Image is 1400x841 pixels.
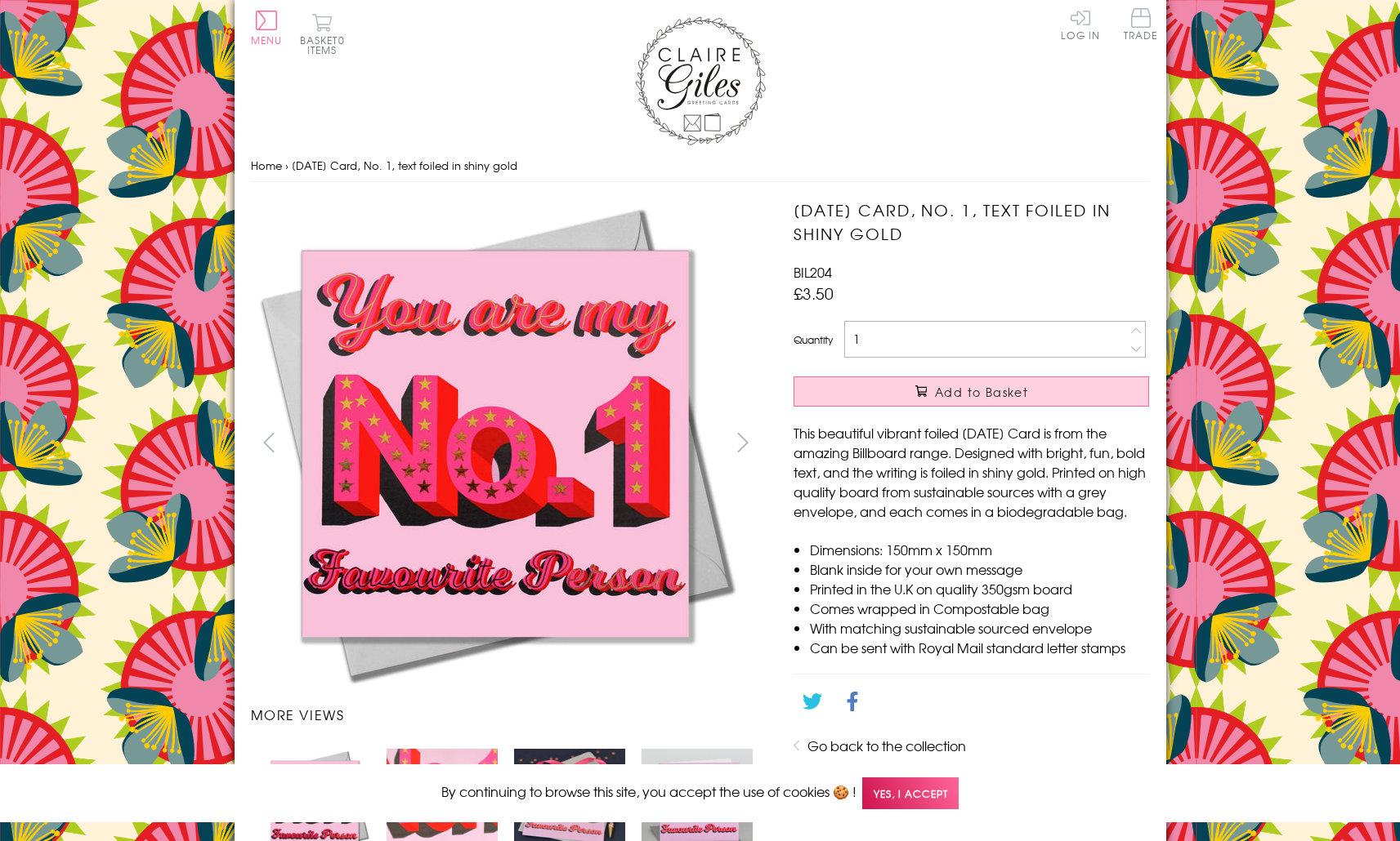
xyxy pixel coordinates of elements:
[794,282,834,305] span: £3.50
[285,158,288,173] span: ›
[810,638,1149,657] li: Can be sent with Royal Mail standard letter stamps
[1061,8,1100,40] a: Log In
[794,198,1149,246] h1: [DATE] Card, No. 1, text foiled in shiny gold
[794,376,1149,407] button: Add to Basket
[635,16,766,145] img: Claire Giles Greetings Cards
[1124,8,1158,43] a: Trade
[810,618,1149,638] li: With matching sustainable sourced envelope
[251,149,1150,183] nav: breadcrumbs
[1124,8,1158,40] span: Trade
[251,33,283,47] span: Menu
[251,424,288,461] button: prev
[292,158,517,173] span: [DATE] Card, No. 1, text foiled in shiny gold
[300,13,345,55] button: Basket0 items
[794,262,832,282] span: BIL204
[307,33,345,57] span: 0 items
[935,384,1028,400] span: Add to Basket
[862,777,959,809] span: Yes, I accept
[807,736,966,755] a: Go back to the collection
[794,423,1149,521] p: This beautiful vibrant foiled [DATE] Card is from the amazing Billboard range. Designed with brig...
[251,11,283,45] button: Menu
[251,158,282,173] a: Home
[761,198,1251,688] img: Valentine's Day Card, No. 1, text foiled in shiny gold
[794,332,833,347] label: Quantity
[810,598,1149,618] li: Comes wrapped in Compostable bag
[724,424,761,461] button: next
[810,579,1149,598] li: Printed in the U.K on quality 350gsm board
[250,198,740,688] img: Valentine's Day Card, No. 1, text foiled in shiny gold
[251,705,762,724] h3: More views
[810,540,1149,559] li: Dimensions: 150mm x 150mm
[810,559,1149,579] li: Blank inside for your own message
